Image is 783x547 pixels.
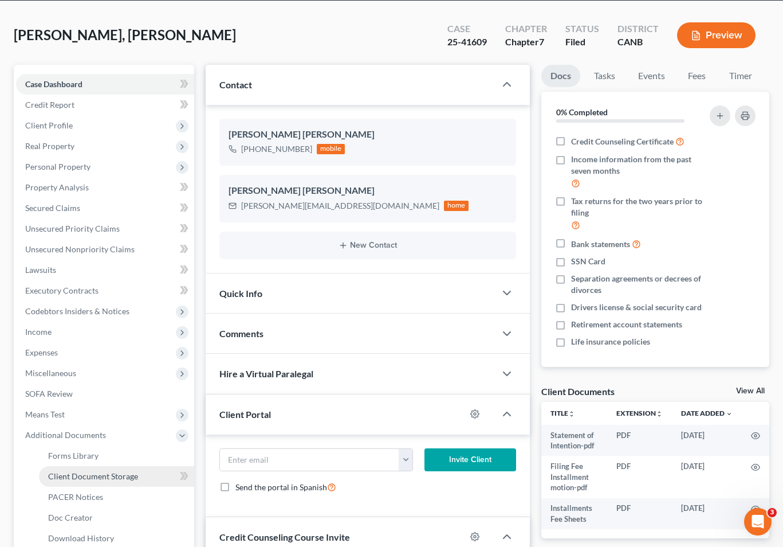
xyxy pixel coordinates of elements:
span: SSN Card [571,256,605,267]
span: Personal Property [25,162,91,171]
td: PDF [607,456,672,498]
strong: 0% Completed [556,107,608,117]
i: unfold_more [656,411,663,417]
span: Retirement account statements [571,319,682,330]
span: Client Document Storage [48,471,138,481]
span: Hire a Virtual Paralegal [219,368,313,379]
a: Unsecured Nonpriority Claims [16,239,194,260]
div: Filed [565,36,599,49]
span: Client Profile [25,120,73,130]
div: Chapter [505,36,547,49]
td: Installments Fee Sheets [541,498,607,530]
span: Client Portal [219,409,271,420]
span: Separation agreements or decrees of divorces [571,273,703,296]
span: Secured Claims [25,203,80,213]
a: Case Dashboard [16,74,194,95]
span: Executory Contracts [25,286,99,295]
a: Events [629,65,674,87]
div: mobile [317,144,345,154]
span: [PERSON_NAME], [PERSON_NAME] [14,26,236,43]
div: Client Documents [541,385,615,397]
a: Executory Contracts [16,280,194,301]
a: Tasks [585,65,624,87]
i: unfold_more [568,411,575,417]
span: PACER Notices [48,492,103,502]
span: Miscellaneous [25,368,76,378]
div: [PERSON_NAME][EMAIL_ADDRESS][DOMAIN_NAME] [241,200,439,212]
span: 3 [768,508,777,517]
span: Contact [219,79,252,90]
i: expand_more [726,411,733,417]
button: New Contact [229,241,507,250]
span: Income information from the past seven months [571,154,703,177]
span: Comments [219,328,263,339]
a: Timer [720,65,761,87]
span: Additional Documents [25,430,106,440]
span: Unsecured Nonpriority Claims [25,244,135,254]
a: Lawsuits [16,260,194,280]
div: [PERSON_NAME] [PERSON_NAME] [229,128,507,142]
td: [DATE] [672,456,742,498]
td: Statement of Intention-pdf [541,425,607,456]
span: Send the portal in Spanish [235,482,327,492]
span: Income [25,327,52,337]
div: 25-41609 [447,36,487,49]
div: CANB [617,36,659,49]
input: Enter email [220,449,399,471]
span: Forms Library [48,451,99,460]
a: Docs [541,65,580,87]
span: Tax returns for the two years prior to filing [571,196,703,218]
button: Invite Client [424,448,516,471]
span: SOFA Review [25,389,73,398]
div: District [617,22,659,36]
span: Credit Counseling Course Invite [219,532,350,542]
div: [PHONE_NUMBER] [241,143,312,155]
td: [DATE] [672,498,742,530]
div: home [444,201,469,211]
span: Doc Creator [48,513,93,522]
span: Quick Info [219,288,262,299]
div: [PERSON_NAME] [PERSON_NAME] [229,184,507,198]
a: Secured Claims [16,198,194,218]
span: Unsecured Priority Claims [25,224,120,233]
div: Chapter [505,22,547,36]
span: Property Analysis [25,182,89,192]
span: Credit Report [25,100,74,110]
span: Bank statements [571,239,630,250]
span: Real Property [25,141,74,151]
span: Drivers license & social security card [571,302,702,313]
span: Means Test [25,409,65,419]
a: Client Document Storage [39,466,194,487]
span: Life insurance policies [571,336,650,347]
a: Date Added expand_more [681,409,733,417]
span: Credit Counseling Certificate [571,136,674,147]
span: Lawsuits [25,265,56,275]
td: Filing Fee Installment motion-pdf [541,456,607,498]
a: Extensionunfold_more [616,409,663,417]
span: Download History [48,533,114,543]
span: Case Dashboard [25,79,82,89]
a: Forms Library [39,446,194,466]
a: Unsecured Priority Claims [16,218,194,239]
td: PDF [607,498,672,530]
div: Status [565,22,599,36]
td: [DATE] [672,425,742,456]
button: Preview [677,22,756,48]
iframe: Intercom live chat [744,508,772,536]
a: View All [736,387,765,395]
a: Fees [679,65,715,87]
td: PDF [607,425,672,456]
span: Codebtors Insiders & Notices [25,306,129,316]
a: PACER Notices [39,487,194,507]
a: Titleunfold_more [550,409,575,417]
a: Credit Report [16,95,194,115]
a: Doc Creator [39,507,194,528]
div: Case [447,22,487,36]
span: Expenses [25,347,58,357]
a: Property Analysis [16,177,194,198]
a: SOFA Review [16,384,194,404]
span: 7 [539,36,544,47]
